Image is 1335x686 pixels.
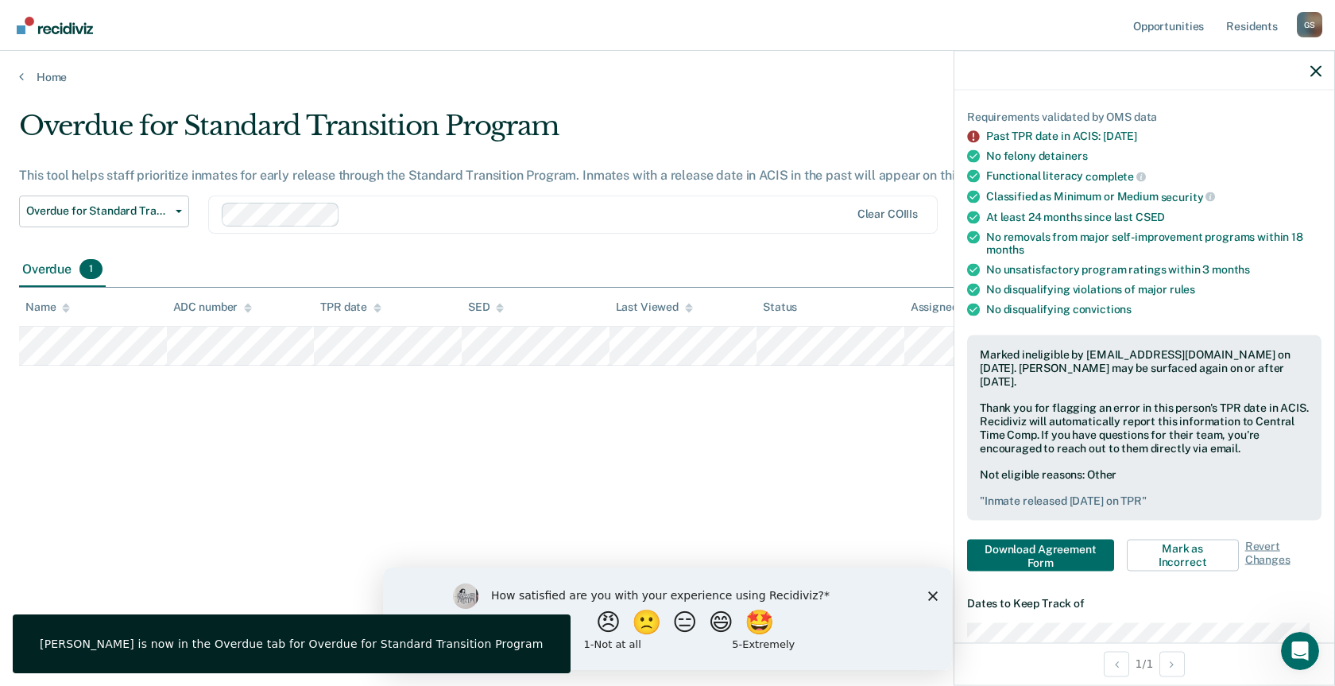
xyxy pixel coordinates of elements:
[17,17,93,34] img: Recidiviz
[763,300,797,314] div: Status
[1297,12,1322,37] button: Profile dropdown button
[79,259,103,280] span: 1
[1073,303,1132,316] span: convictions
[616,300,693,314] div: Last Viewed
[19,168,1020,183] div: This tool helps staff prioritize inmates for early release through the Standard Transition Progra...
[1085,170,1146,183] span: complete
[857,207,918,221] div: Clear COIIIs
[986,130,1321,143] div: Past TPR date in ACIS: [DATE]
[1212,263,1250,276] span: months
[986,243,1024,256] span: months
[954,642,1334,684] div: 1 / 1
[986,230,1321,257] div: No removals from major self-improvement programs within 18
[1245,539,1321,571] span: Revert Changes
[986,263,1321,277] div: No unsatisfactory program ratings within 3
[383,568,952,670] iframe: Survey by Kim from Recidiviz
[26,204,169,218] span: Overdue for Standard Transition Program
[1127,539,1239,571] button: Mark as Incorrect
[980,401,1309,455] div: Thank you for flagging an error in this person's TPR date in ACIS. Recidiviz will automatically r...
[986,303,1321,316] div: No disqualifying
[1039,149,1088,162] span: detainers
[986,189,1321,203] div: Classified as Minimum or Medium
[1161,190,1216,203] span: security
[967,596,1321,610] dt: Dates to Keep Track of
[980,494,1309,508] pre: " Inmate released [DATE] on TPR "
[468,300,505,314] div: SED
[173,300,253,314] div: ADC number
[967,539,1120,571] a: Navigate to form link
[911,300,985,314] div: Assigned to
[1281,632,1319,670] iframe: Intercom live chat
[967,110,1321,123] div: Requirements validated by OMS data
[1159,651,1185,676] button: Next Opportunity
[986,210,1321,223] div: At least 24 months since last
[980,348,1309,388] div: Marked ineligible by [EMAIL_ADDRESS][DOMAIN_NAME] on [DATE]. [PERSON_NAME] may be surfaced again ...
[1104,651,1129,676] button: Previous Opportunity
[986,169,1321,184] div: Functional literacy
[320,300,381,314] div: TPR date
[980,468,1309,508] div: Not eligible reasons: Other
[1170,283,1195,296] span: rules
[25,300,70,314] div: Name
[986,283,1321,296] div: No disqualifying violations of major
[19,253,106,288] div: Overdue
[967,539,1114,571] button: Download Agreement Form
[19,70,1316,84] a: Home
[1297,12,1322,37] div: G S
[986,149,1321,163] div: No felony
[19,110,1020,155] div: Overdue for Standard Transition Program
[1136,210,1165,223] span: CSED
[40,637,544,651] div: [PERSON_NAME] is now in the Overdue tab for Overdue for Standard Transition Program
